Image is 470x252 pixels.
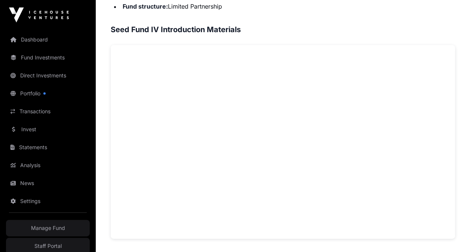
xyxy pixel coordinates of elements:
[6,193,90,209] a: Settings
[123,3,168,10] strong: Fund structure:
[9,7,69,22] img: Icehouse Ventures Logo
[6,175,90,191] a: News
[111,24,455,36] h3: Seed Fund IV Introduction Materials
[6,139,90,156] a: Statements
[6,220,90,236] a: Manage Fund
[6,157,90,173] a: Analysis
[6,121,90,138] a: Invest
[6,31,90,48] a: Dashboard
[6,49,90,66] a: Fund Investments
[120,1,455,12] li: Limited Partnership
[6,103,90,120] a: Transactions
[433,216,470,252] iframe: Chat Widget
[6,67,90,84] a: Direct Investments
[6,85,90,102] a: Portfolio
